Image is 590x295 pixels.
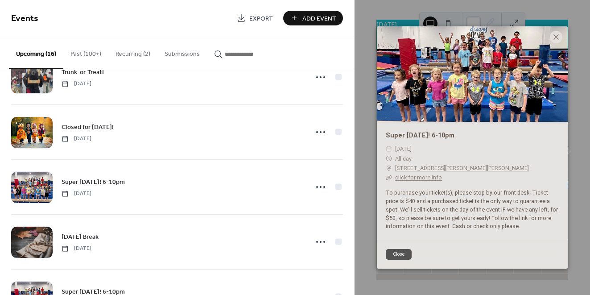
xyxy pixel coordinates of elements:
[63,36,108,68] button: Past (100+)
[386,163,392,173] div: ​
[62,177,125,187] a: Super [DATE]! 6-10pm
[230,11,280,25] a: Export
[62,68,104,77] span: Trunk-or-Treat!
[157,36,207,68] button: Submissions
[395,163,529,173] a: [STREET_ADDRESS][PERSON_NAME][PERSON_NAME]
[395,144,412,154] span: [DATE]
[62,190,91,198] span: [DATE]
[62,67,104,77] a: Trunk-or-Treat!
[377,189,568,231] div: To purchase your ticket(s), please stop by our front desk. Ticket price is $40 and a purchased ti...
[386,132,454,139] a: Super [DATE]! 6-10pm
[62,233,99,242] span: [DATE] Break
[395,174,442,181] a: click for more info
[62,80,91,88] span: [DATE]
[9,36,63,69] button: Upcoming (16)
[62,122,114,132] a: Closed for [DATE]!
[11,10,38,27] span: Events
[386,144,392,154] div: ​
[283,11,343,25] button: Add Event
[62,178,125,187] span: Super [DATE]! 6-10pm
[108,36,157,68] button: Recurring (2)
[62,135,91,143] span: [DATE]
[395,154,412,163] span: All day
[386,173,392,182] div: ​
[62,245,91,253] span: [DATE]
[386,154,392,163] div: ​
[62,123,114,132] span: Closed for [DATE]!
[386,249,412,260] button: Close
[62,232,99,242] a: [DATE] Break
[302,14,336,23] span: Add Event
[249,14,273,23] span: Export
